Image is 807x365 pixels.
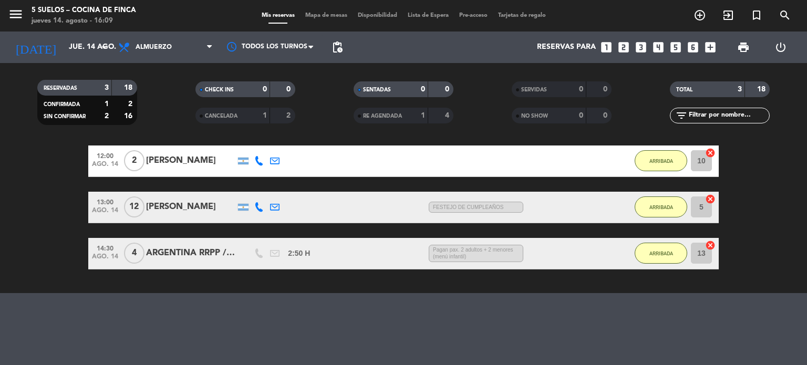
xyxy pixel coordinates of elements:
[8,6,24,22] i: menu
[44,86,77,91] span: RESERVADAS
[688,110,769,121] input: Filtrar por nombre...
[286,86,293,93] strong: 0
[205,113,237,119] span: CANCELADA
[44,102,80,107] span: CONFIRMADA
[92,149,118,161] span: 12:00
[649,158,673,164] span: ARRIBADA
[738,86,742,93] strong: 3
[363,113,402,119] span: RE AGENDADA
[92,253,118,265] span: ago. 14
[750,9,763,22] i: turned_in_not
[705,240,716,251] i: cancel
[98,41,110,54] i: arrow_drop_down
[694,9,706,22] i: add_circle_outline
[124,112,134,120] strong: 16
[579,112,583,119] strong: 0
[454,13,493,18] span: Pre-acceso
[579,86,583,93] strong: 0
[521,87,547,92] span: SERVIDAS
[124,84,134,91] strong: 18
[651,40,665,54] i: looks_4
[722,9,734,22] i: exit_to_app
[136,44,172,51] span: Almuerzo
[599,40,613,54] i: looks_one
[32,16,136,26] div: jueves 14. agosto - 16:09
[762,32,799,63] div: LOG OUT
[686,40,700,54] i: looks_6
[92,242,118,254] span: 14:30
[124,150,144,171] span: 2
[617,40,630,54] i: looks_two
[44,114,86,119] span: SIN CONFIRMAR
[429,245,523,263] span: Pagan pax. 2 adultos + 2 menores (menú infantil)
[105,112,109,120] strong: 2
[92,207,118,219] span: ago. 14
[705,148,716,158] i: cancel
[521,113,548,119] span: NO SHOW
[105,100,109,108] strong: 1
[603,86,609,93] strong: 0
[649,204,673,210] span: ARRIBADA
[649,251,673,256] span: ARRIBADA
[32,5,136,16] div: 5 SUELOS – COCINA DE FINCA
[92,161,118,173] span: ago. 14
[421,86,425,93] strong: 0
[205,87,234,92] span: CHECK INS
[429,202,523,213] span: FESTEJO DE CUMPLEAÑOS
[779,9,791,22] i: search
[124,196,144,217] span: 12
[128,100,134,108] strong: 2
[634,40,648,54] i: looks_3
[737,41,750,54] span: print
[124,243,144,264] span: 4
[445,112,451,119] strong: 4
[146,154,235,168] div: [PERSON_NAME]
[288,247,310,259] span: 2:50 H
[537,43,596,51] span: Reservas para
[363,87,391,92] span: SENTADAS
[402,13,454,18] span: Lista de Espera
[705,194,716,204] i: cancel
[603,112,609,119] strong: 0
[757,86,768,93] strong: 18
[263,112,267,119] strong: 1
[353,13,402,18] span: Disponibilidad
[146,200,235,214] div: [PERSON_NAME]
[493,13,551,18] span: Tarjetas de regalo
[256,13,300,18] span: Mis reservas
[676,87,692,92] span: TOTAL
[421,112,425,119] strong: 1
[774,41,787,54] i: power_settings_new
[286,112,293,119] strong: 2
[263,86,267,93] strong: 0
[8,36,64,59] i: [DATE]
[445,86,451,93] strong: 0
[92,195,118,207] span: 13:00
[146,246,235,260] div: ARGENTINA RRPP / [PERSON_NAME]
[703,40,717,54] i: add_box
[331,41,344,54] span: pending_actions
[669,40,682,54] i: looks_5
[300,13,353,18] span: Mapa de mesas
[675,109,688,122] i: filter_list
[105,84,109,91] strong: 3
